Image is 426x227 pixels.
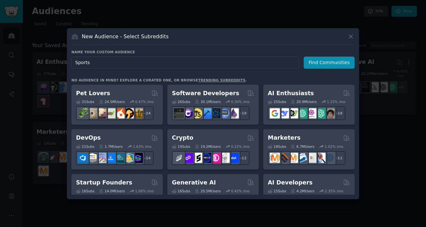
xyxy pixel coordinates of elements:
img: MarketingResearch [315,153,326,163]
h2: AI Developers [268,179,312,187]
img: 0xPolygon [183,153,193,163]
div: + 11 [332,151,345,165]
img: ethfinance [174,153,184,163]
img: azuredevops [78,153,88,163]
div: + 12 [236,151,250,165]
h2: Startup Founders [76,179,132,187]
h2: AI Enthusiasts [268,89,314,97]
button: Find Communities [304,57,355,69]
img: platformengineering [114,153,125,163]
img: reactnative [210,108,221,118]
img: AItoolsCatalog [288,108,298,118]
img: CryptoNews [220,153,230,163]
div: 0.22 % /mo [231,144,250,149]
div: 1.25 % /mo [327,99,345,104]
h2: DevOps [76,134,101,142]
img: web3 [201,153,211,163]
div: 1.7M Users [99,144,123,149]
a: trending subreddits [198,78,245,82]
div: 19.2M Users [195,144,221,149]
img: iOSProgramming [201,108,211,118]
div: 6.7M Users [291,144,314,149]
img: PetAdvice [124,108,134,118]
img: software [174,108,184,118]
div: + 18 [332,106,345,120]
div: No audience in mind? Explore a curated one, or browse . [71,78,247,82]
div: 0.47 % /mo [135,99,154,104]
div: 19 Sub s [172,144,190,149]
img: ethstaker [192,153,202,163]
div: 30.1M Users [195,99,221,104]
img: Docker_DevOps [96,153,106,163]
img: elixir [229,108,239,118]
img: GoogleGeminiAI [270,108,280,118]
div: 15 Sub s [268,189,286,193]
img: DevOpsLinks [105,153,115,163]
div: 21 Sub s [76,144,94,149]
div: 31 Sub s [76,99,94,104]
img: defiblockchain [210,153,221,163]
img: OpenAIDev [306,108,316,118]
div: 18 Sub s [268,144,286,149]
img: AWS_Certified_Experts [87,153,97,163]
div: 25 Sub s [268,99,286,104]
div: 20.9M Users [291,99,316,104]
h2: Generative AI [172,179,216,187]
img: DeepSeek [279,108,289,118]
img: chatgpt_promptDesign [297,108,307,118]
div: 16 Sub s [76,189,94,193]
div: 14.0M Users [99,189,125,193]
div: 1.06 % /mo [135,189,154,193]
input: Pick a short name, like "Digital Marketers" or "Movie-Goers" [71,57,299,69]
img: aws_cdk [124,153,134,163]
img: chatgpt_prompts_ [315,108,326,118]
div: 16 Sub s [172,189,190,193]
img: defi_ [229,153,239,163]
div: 0.30 % /mo [231,99,250,104]
h3: New Audience - Select Subreddits [82,33,169,40]
h2: Software Developers [172,89,239,97]
h2: Marketers [268,134,300,142]
img: PlatformEngineers [133,153,143,163]
h2: Pet Lovers [76,89,110,97]
h3: Name your custom audience [71,50,355,54]
div: + 14 [140,151,154,165]
img: herpetology [78,108,88,118]
img: googleads [306,153,316,163]
div: 26 Sub s [172,99,190,104]
div: 4.2M Users [291,189,314,193]
img: AskMarketing [288,153,298,163]
div: 24.5M Users [99,99,125,104]
div: 1.63 % /mo [133,144,152,149]
div: 0.42 % /mo [231,189,250,193]
img: csharp [183,108,193,118]
div: 2.35 % /mo [325,189,343,193]
img: learnjavascript [192,108,202,118]
img: leopardgeckos [96,108,106,118]
img: cockatiel [114,108,125,118]
img: OnlineMarketing [325,153,335,163]
img: ballpython [87,108,97,118]
div: 1.02 % /mo [325,144,343,149]
img: turtle [105,108,115,118]
img: bigseo [279,153,289,163]
img: AskComputerScience [220,108,230,118]
img: dogbreed [133,108,143,118]
div: + 24 [140,106,154,120]
img: Emailmarketing [297,153,307,163]
img: ArtificalIntelligence [325,108,335,118]
h2: Crypto [172,134,193,142]
div: + 19 [236,106,250,120]
div: 20.5M Users [195,189,221,193]
img: content_marketing [270,153,280,163]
